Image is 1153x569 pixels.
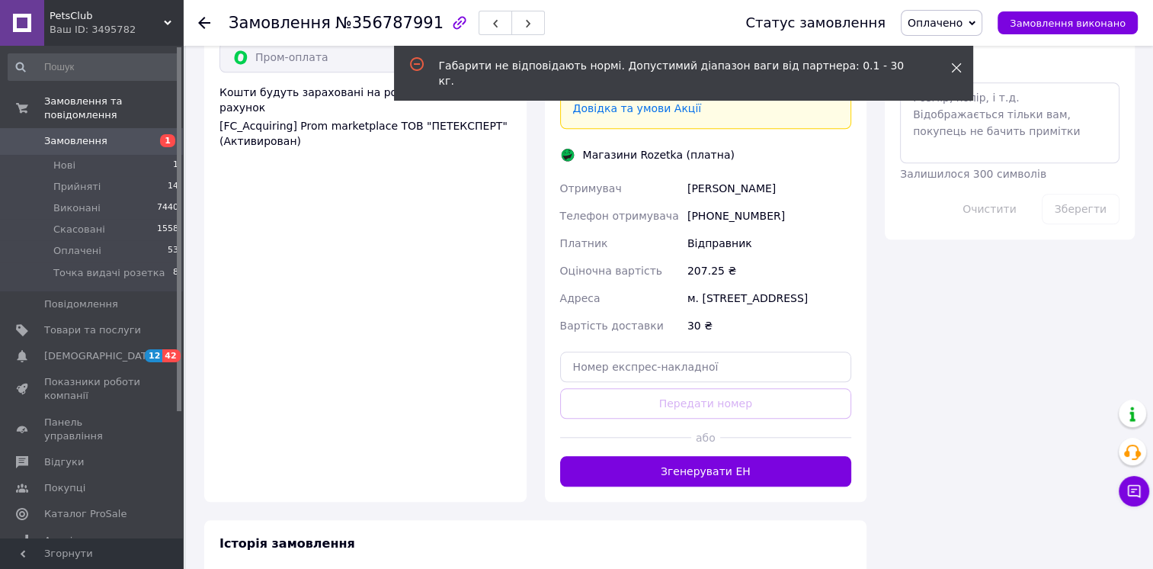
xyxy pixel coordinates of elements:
span: Історія замовлення [219,536,355,551]
span: Виконані [53,201,101,215]
span: Каталог ProSale [44,507,127,521]
div: 207.25 ₴ [684,257,854,284]
span: Платник [560,237,608,249]
span: Покупці [44,481,85,495]
span: 42 [162,349,180,362]
a: Довідка та умови Акції [573,102,702,114]
div: 30 ₴ [684,312,854,339]
span: Адреса [560,292,601,304]
span: 14 [168,180,178,194]
div: [FC_Acquiring] Prom marketplace ТОВ "ПЕТЕКСПЕРТ" (Активирован) [219,118,511,149]
span: Оплачені [53,244,101,258]
span: Скасовані [53,223,105,236]
div: Повернутися назад [198,15,210,31]
span: 12 [145,349,162,362]
span: Отримувач [560,182,622,194]
span: 7440 [157,201,178,215]
span: 53 [168,244,178,258]
span: Оплачено [908,17,962,29]
span: Нові [53,159,75,172]
span: 1 [160,134,175,147]
input: Пошук [8,53,180,81]
span: Замовлення та повідомлення [44,95,183,122]
span: Прийняті [53,180,101,194]
div: [PERSON_NAME] [684,175,854,202]
div: Кошти будуть зараховані на розрахунковий рахунок [219,85,511,149]
span: Відгуки [44,455,84,469]
span: Телефон отримувача [560,210,679,222]
div: Ваш ID: 3495782 [50,23,183,37]
span: Вартість доставки [560,320,664,332]
span: Залишилося 300 символів [900,168,1046,180]
span: або [691,430,720,445]
span: [DEMOGRAPHIC_DATA] [44,349,157,363]
div: м. [STREET_ADDRESS] [684,284,854,312]
div: [PHONE_NUMBER] [684,202,854,230]
input: Номер експрес-накладної [560,352,852,382]
span: Замовлення виконано [1010,18,1126,29]
span: Замовлення [44,134,107,148]
span: PetsClub [50,9,164,23]
div: Відправник [684,230,854,257]
button: Замовлення виконано [998,11,1138,34]
span: 1558 [157,223,178,236]
span: Замовлення [229,14,331,32]
span: Повідомлення [44,297,118,311]
button: Згенерувати ЕН [560,456,852,487]
span: 1 [173,159,178,172]
span: Показники роботи компанії [44,375,141,403]
span: Точка видачі розетка [53,266,165,280]
span: Товари та послуги [44,323,141,337]
span: 8 [173,266,178,280]
button: Чат з покупцем [1119,476,1149,506]
div: Статус замовлення [745,15,886,31]
span: Панель управління [44,416,141,443]
div: Габарити не відповідають нормі. Допустимий діапазон ваги від партнера: 0.1 - 30 кг. [439,58,913,88]
span: №356787991 [335,14,444,32]
span: Аналітика [44,534,97,548]
span: Оціночна вартість [560,265,662,277]
div: Магазини Rozetka (платна) [579,147,738,162]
